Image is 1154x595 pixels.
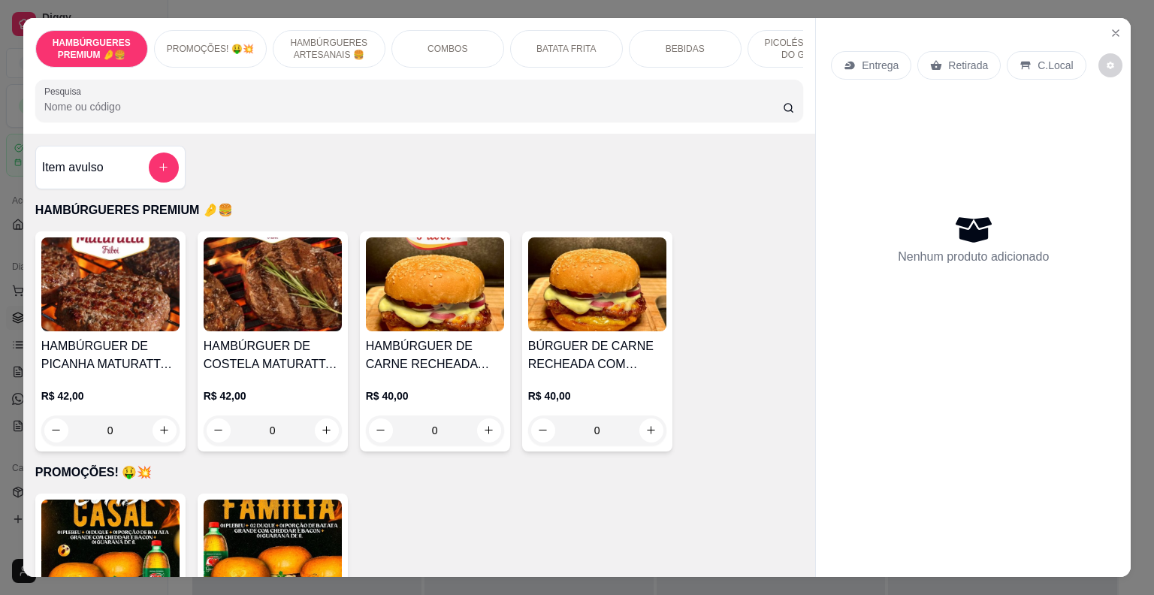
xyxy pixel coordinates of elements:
[48,37,135,61] p: HAMBÚRGUERES PREMIUM 🤌🍔
[41,500,180,593] img: product-image
[35,201,804,219] p: HAMBÚRGUERES PREMIUM 🤌🍔
[531,418,555,442] button: decrease-product-quantity
[41,237,180,331] img: product-image
[149,153,179,183] button: add-separate-item
[1098,53,1122,77] button: decrease-product-quantity
[528,337,666,373] h4: BÚRGUER DE CARNE RECHEADA COM BACON (FRIBOI)
[204,237,342,331] img: product-image
[204,500,342,593] img: product-image
[285,37,373,61] p: HAMBÚRGUERES ARTESANAIS 🍔
[528,237,666,331] img: product-image
[44,85,86,98] label: Pesquisa
[44,99,783,114] input: Pesquisa
[948,58,988,73] p: Retirada
[898,248,1049,266] p: Nenhum produto adicionado
[366,388,504,403] p: R$ 40,00
[1038,58,1073,73] p: C.Local
[862,58,899,73] p: Entrega
[366,237,504,331] img: product-image
[41,388,180,403] p: R$ 42,00
[427,43,467,55] p: COMBOS
[167,43,254,55] p: PROMOÇÕES! 🤑💥
[528,388,666,403] p: R$ 40,00
[35,464,804,482] p: PROMOÇÕES! 🤑💥
[666,43,705,55] p: BEBIDAS
[204,388,342,403] p: R$ 42,00
[366,337,504,373] h4: HAMBÚRGUER DE CARNE RECHEADA COM QUEIJO (FRIBOI)
[204,337,342,373] h4: HAMBÚRGUER DE COSTELA MATURATTA (FRIBOI)
[760,37,847,61] p: PICOLÉS FRUTOS DO GOIÁS
[639,418,663,442] button: increase-product-quantity
[536,43,597,55] p: BATATA FRITA
[41,337,180,373] h4: HAMBÚRGUER DE PICANHA MATURATTA (FRIBOI)
[1104,21,1128,45] button: Close
[42,159,104,177] h4: Item avulso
